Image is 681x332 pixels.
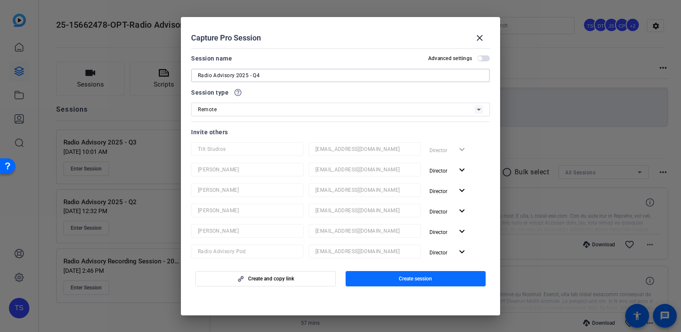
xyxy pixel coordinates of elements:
span: Director [429,250,447,256]
input: Email... [315,205,414,216]
input: Enter Session Name [198,70,483,81]
mat-icon: expand_more [457,247,467,257]
button: Create and copy link [195,271,336,286]
input: Name... [198,246,297,257]
button: Director [426,204,471,219]
div: Capture Pro Session [191,28,490,48]
button: Director [426,224,471,240]
span: Remote [198,107,217,113]
input: Name... [198,226,297,236]
span: Create and copy link [248,275,294,282]
mat-icon: close [475,33,485,43]
input: Name... [198,144,297,154]
span: Session type [191,87,229,98]
span: Director [429,229,447,235]
input: Name... [198,185,297,195]
mat-icon: expand_more [457,165,467,176]
span: Create session [399,275,432,282]
input: Email... [315,165,414,175]
button: Director [426,183,471,199]
span: Director [429,168,447,174]
input: Email... [315,185,414,195]
input: Email... [315,144,414,154]
button: Director [426,245,471,260]
mat-icon: expand_more [457,206,467,217]
span: Director [429,188,447,194]
button: Director [426,163,471,178]
input: Name... [198,165,297,175]
mat-icon: expand_more [457,226,467,237]
input: Email... [315,246,414,257]
span: Director [429,209,447,215]
input: Email... [315,226,414,236]
mat-icon: help_outline [234,88,242,97]
button: Create session [346,271,486,286]
input: Name... [198,205,297,216]
div: Invite others [191,127,490,137]
div: Session name [191,53,232,64]
mat-icon: expand_more [457,185,467,196]
h2: Advanced settings [428,55,472,62]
